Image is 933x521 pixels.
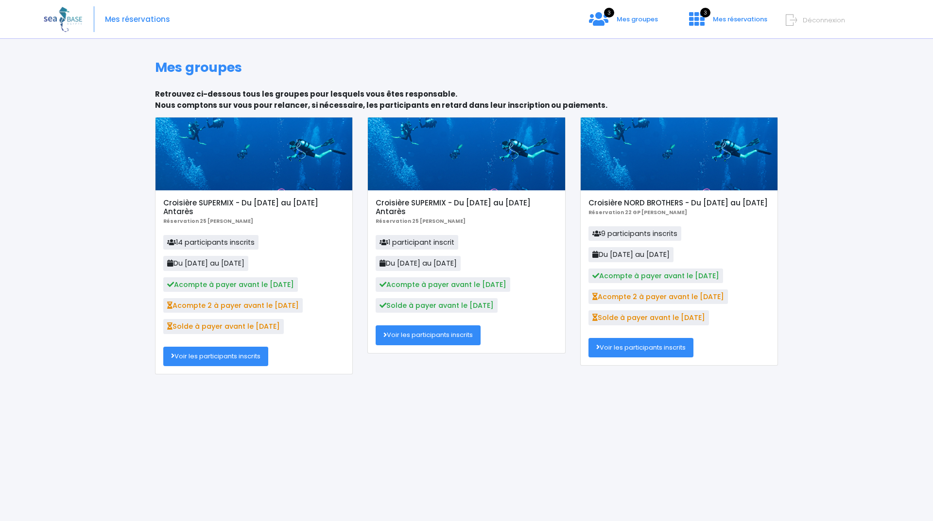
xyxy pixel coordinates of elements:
span: Solde à payer avant le [DATE] [588,310,709,325]
span: Acompte 2 à payer avant le [DATE] [588,289,728,304]
a: 3 Mes groupes [581,18,666,27]
span: Solde à payer avant le [DATE] [376,298,498,313]
span: Déconnexion [803,16,845,25]
span: 9 participants inscrits [588,226,681,241]
span: Acompte 2 à payer avant le [DATE] [163,298,303,313]
span: Du [DATE] au [DATE] [163,256,248,270]
b: Réservation 25 [PERSON_NAME] [163,218,253,225]
span: Mes groupes [617,15,658,24]
span: 3 [604,8,614,17]
h5: Croisière SUPERMIX - Du [DATE] au [DATE] Antarès [376,199,557,216]
span: Acompte à payer avant le [DATE] [163,277,298,292]
p: Retrouvez ci-dessous tous les groupes pour lesquels vous êtes responsable. Nous comptons sur vous... [155,89,778,111]
span: 3 [700,8,710,17]
a: Voir les participants inscrits [588,338,693,357]
span: 1 participant inscrit [376,235,458,250]
a: Voir les participants inscrits [163,347,268,366]
span: Du [DATE] au [DATE] [376,256,461,270]
span: Acompte à payer avant le [DATE] [588,269,723,283]
span: 14 participants inscrits [163,235,259,250]
span: Solde à payer avant le [DATE] [163,319,284,334]
b: Réservation 25 [PERSON_NAME] [376,218,466,225]
a: 3 Mes réservations [681,18,773,27]
h5: Croisière SUPERMIX - Du [DATE] au [DATE] Antarès [163,199,345,216]
h1: Mes groupes [155,60,778,75]
span: Acompte à payer avant le [DATE] [376,277,510,292]
b: Réservation 22 GP [PERSON_NAME] [588,209,687,216]
h5: Croisière NORD BROTHERS - Du [DATE] au [DATE] [588,199,770,207]
span: Du [DATE] au [DATE] [588,247,674,262]
span: Mes réservations [713,15,767,24]
a: Voir les participants inscrits [376,325,481,345]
